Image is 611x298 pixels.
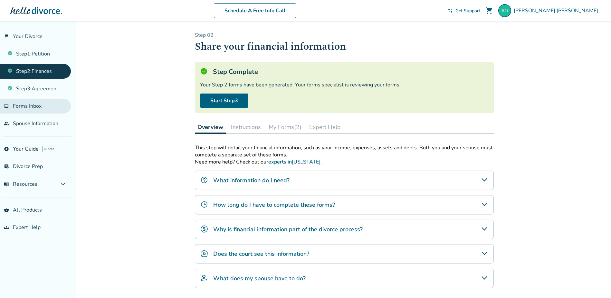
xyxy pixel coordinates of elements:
a: Start Step3 [200,94,248,108]
div: Your Step 2 forms have been generated. Your forms specialist is reviewing your forms. [200,81,489,88]
div: Does the court see this information? [195,244,494,263]
span: people [4,121,9,126]
img: Why is financial information part of the divorce process? [200,225,208,233]
span: list_alt_check [4,164,9,169]
span: inbox [4,104,9,109]
span: AI beta [43,146,55,152]
button: My Forms(2) [266,121,304,134]
span: Resources [4,181,37,188]
a: experts in[US_STATE] [268,158,320,165]
span: flag_2 [4,34,9,39]
h5: Step Complete [213,67,258,76]
span: menu_book [4,182,9,187]
a: Schedule A Free Info Call [214,3,296,18]
div: What does my spouse have to do? [195,269,494,288]
span: shopping_basket [4,207,9,213]
button: Expert Help [307,121,343,134]
span: Get Support [455,8,480,14]
h4: Does the court see this information? [213,250,309,258]
img: What information do I need? [200,176,208,184]
img: angela@osbhome.com [498,4,511,17]
div: How long do I have to complete these forms? [195,195,494,214]
div: What information do I need? [195,171,494,190]
span: shopping_cart [485,7,493,15]
button: Instructions [228,121,263,134]
h4: Why is financial information part of the divorce process? [213,225,363,233]
a: phone_in_talkGet Support [448,8,480,14]
img: What does my spouse have to do? [200,274,208,282]
span: expand_more [59,180,67,188]
span: phone_in_talk [448,8,453,13]
span: [PERSON_NAME] [PERSON_NAME] [514,7,601,14]
span: groups [4,225,9,230]
h4: How long do I have to complete these forms? [213,201,335,209]
span: Forms Inbox [13,103,42,110]
h4: What information do I need? [213,176,290,184]
p: Need more help? Check out our . [195,158,494,165]
img: Does the court see this information? [200,250,208,257]
p: Step 0 2 [195,32,494,39]
p: This step will detail your financial information, such as your income, expenses, assets and debts... [195,144,494,158]
div: Why is financial information part of the divorce process? [195,220,494,239]
h1: Share your financial information [195,39,494,55]
img: How long do I have to complete these forms? [200,201,208,208]
h4: What does my spouse have to do? [213,274,306,283]
iframe: Chat Widget [579,267,611,298]
span: explore [4,146,9,152]
button: Overview [195,121,226,134]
